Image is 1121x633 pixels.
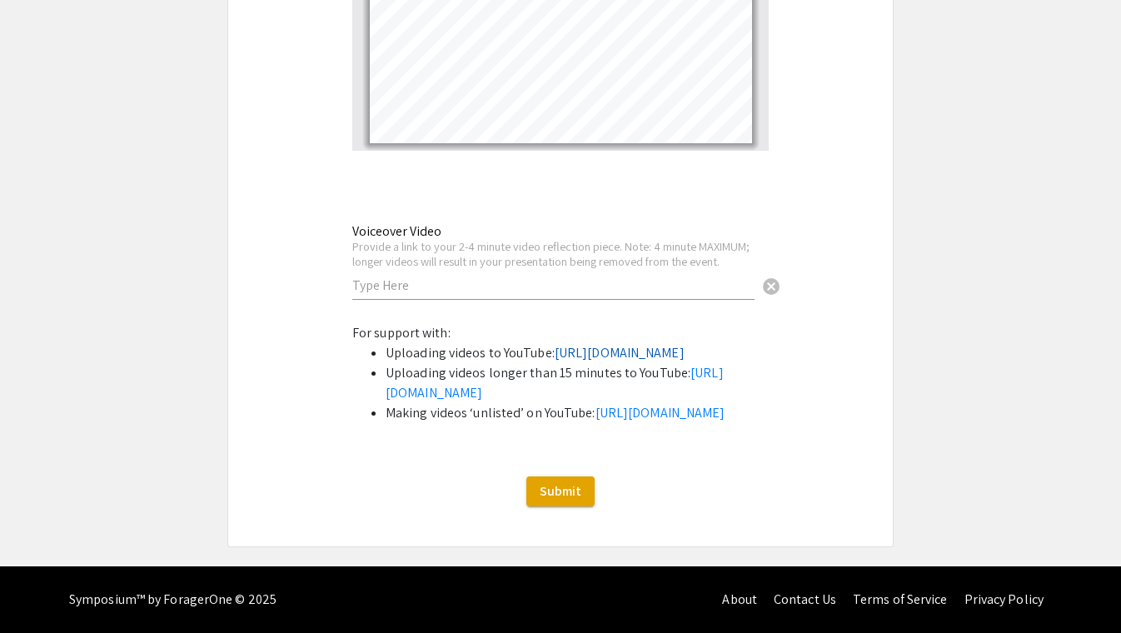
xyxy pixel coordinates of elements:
li: Uploading videos longer than 15 minutes to YouTube: [386,363,769,403]
iframe: Chat [12,558,71,621]
a: [URL][DOMAIN_NAME] [595,404,725,421]
a: [URL][DOMAIN_NAME] [555,344,685,361]
button: Clear [755,269,788,302]
a: Contact Us [774,591,836,608]
a: Privacy Policy [964,591,1044,608]
span: cancel [761,277,781,297]
a: About [722,591,757,608]
li: Uploading videos to YouTube: [386,343,769,363]
li: Making videos ‘unlisted’ on YouTube: [386,403,769,423]
span: For support with: [352,324,451,341]
a: Terms of Service [853,591,948,608]
button: Submit [526,476,595,506]
mat-label: Voiceover Video [352,222,441,240]
div: Provide a link to your 2-4 minute video reflection piece. Note: 4 minute MAXIMUM; longer videos w... [352,239,755,268]
div: Symposium™ by ForagerOne © 2025 [69,566,277,633]
input: Type Here [352,277,755,294]
span: Submit [540,482,581,500]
